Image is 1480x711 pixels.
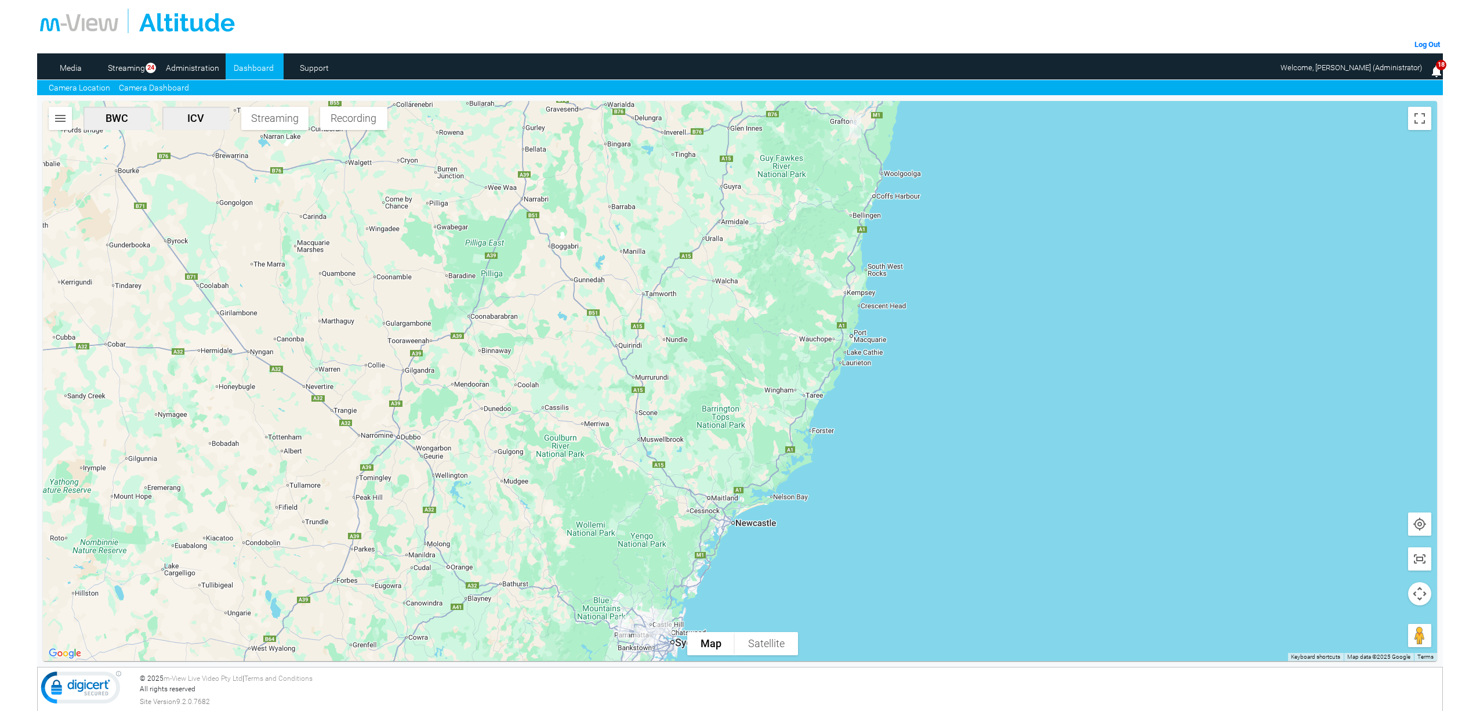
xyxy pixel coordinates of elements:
[845,110,866,143] div: CP62KH-ICV
[650,605,677,639] div: DJ10BZ-ICV
[1408,107,1431,130] button: Toggle fullscreen view
[241,107,309,130] button: Streaming
[140,673,1439,707] div: © 2025 | All rights reserved
[41,670,122,710] img: DigiCert Secured Site Seal
[104,59,150,77] a: Streaming
[1413,552,1427,566] img: svg+xml,%3Csvg%20xmlns%3D%22http%3A%2F%2Fwww.w3.org%2F2000%2Fsvg%22%20height%3D%2224%22%20viewBox...
[119,82,189,94] a: Camera Dashboard
[162,107,230,130] button: ICV
[325,112,383,124] span: Recording
[46,646,84,661] img: Google
[1436,60,1446,71] span: 18
[176,696,210,707] span: 9.2.0.7682
[164,674,242,683] a: m-View Live Video Pty Ltd
[88,112,146,124] span: BWC
[1417,654,1434,660] a: Terms
[226,59,282,77] a: Dashboard
[165,59,221,77] a: Administration
[244,674,313,683] a: Terms and Conditions
[1408,624,1431,647] button: Drag Pegman onto the map to open Street View
[167,112,225,124] span: ICV
[1408,582,1431,605] button: Map camera controls
[687,632,735,655] button: Show street map
[1408,513,1431,536] button: Show user location
[629,623,663,648] div: CY79HZ-ICV
[43,59,99,77] a: Media
[613,612,634,644] div: DG59CD-ICV
[1281,63,1422,72] span: Welcome, [PERSON_NAME] (Administrator)
[84,107,151,130] button: BWC
[49,107,72,130] button: Search
[53,111,67,125] img: svg+xml,%3Csvg%20xmlns%3D%22http%3A%2F%2Fwww.w3.org%2F2000%2Fsvg%22%20height%3D%2224%22%20viewBox...
[286,59,343,77] a: Support
[735,632,798,655] button: Show satellite imagery
[1291,653,1340,661] button: Keyboard shortcuts
[246,112,304,124] span: Streaming
[146,63,156,74] span: 24
[49,82,110,94] a: Camera Location
[1413,517,1427,531] img: svg+xml,%3Csvg%20xmlns%3D%22http%3A%2F%2Fwww.w3.org%2F2000%2Fsvg%22%20height%3D%2224%22%20viewBox...
[320,107,387,130] button: Recording
[46,646,84,661] a: Click to see this area on Google Maps
[1414,40,1440,49] a: Log Out
[1347,654,1410,660] span: Map data ©2025 Google
[1430,64,1443,78] img: bell25.png
[140,696,1439,707] div: Site Version
[1408,547,1431,571] button: Show all cameras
